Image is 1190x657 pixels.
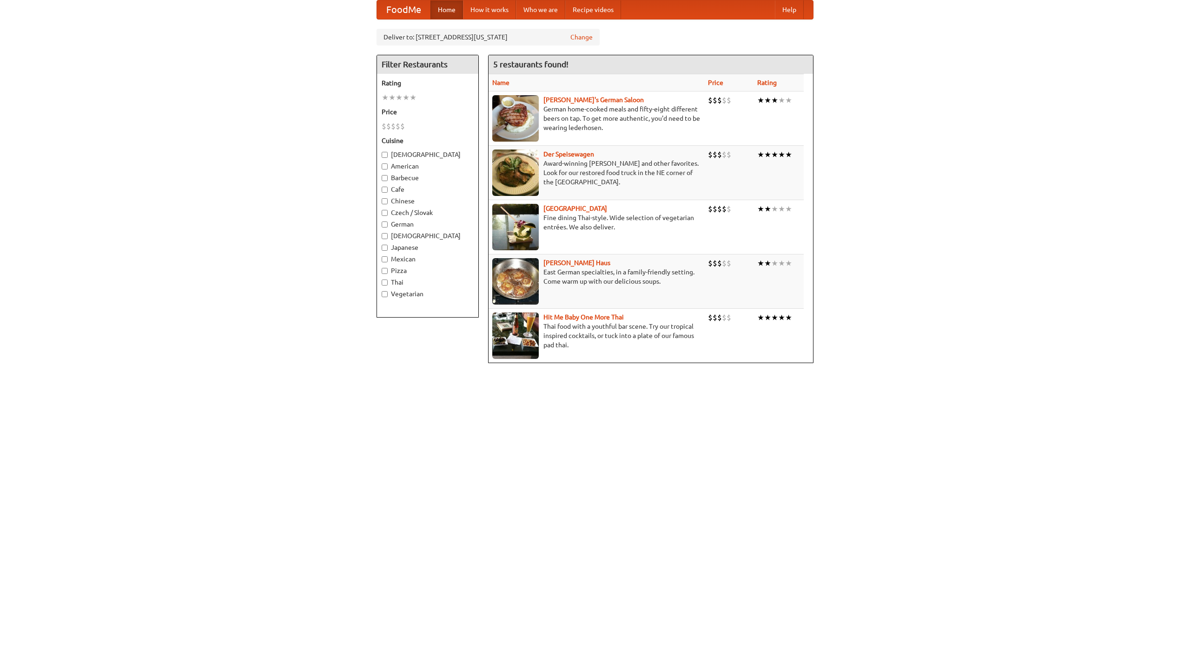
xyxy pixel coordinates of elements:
li: ★ [778,312,785,323]
a: Hit Me Baby One More Thai [543,313,624,321]
li: ★ [785,204,792,214]
img: satay.jpg [492,204,539,250]
img: speisewagen.jpg [492,150,539,196]
li: $ [727,204,731,214]
label: Chinese [382,196,474,206]
li: $ [722,312,727,323]
label: [DEMOGRAPHIC_DATA] [382,150,474,159]
label: Japanese [382,243,474,252]
img: babythai.jpg [492,312,539,359]
li: ★ [771,204,778,214]
li: ★ [757,95,764,105]
li: ★ [785,150,792,160]
label: Barbecue [382,173,474,182]
li: ★ [764,312,771,323]
input: Cafe [382,187,388,193]
label: [DEMOGRAPHIC_DATA] [382,231,474,241]
li: ★ [757,258,764,268]
h5: Price [382,107,474,117]
li: $ [717,95,722,105]
li: $ [727,312,731,323]
label: German [382,220,474,229]
li: $ [713,204,717,214]
li: ★ [382,92,389,103]
li: ★ [757,204,764,214]
img: kohlhaus.jpg [492,258,539,305]
li: ★ [764,258,771,268]
li: ★ [410,92,416,103]
li: $ [717,150,722,160]
li: $ [708,258,713,268]
li: ★ [396,92,403,103]
li: ★ [757,312,764,323]
p: German home-cooked meals and fifty-eight different beers on tap. To get more authentic, you'd nee... [492,104,701,132]
label: Vegetarian [382,289,474,299]
a: How it works [463,0,516,19]
li: $ [722,204,727,214]
li: $ [717,312,722,323]
li: $ [396,121,400,131]
a: Help [775,0,804,19]
label: American [382,162,474,171]
a: Der Speisewagen [543,150,594,158]
li: ★ [785,95,792,105]
a: [GEOGRAPHIC_DATA] [543,205,607,212]
ng-pluralize: 5 restaurants found! [493,60,569,69]
label: Czech / Slovak [382,208,474,217]
a: Price [708,79,723,86]
li: ★ [764,95,771,105]
li: $ [717,258,722,268]
label: Pizza [382,266,474,275]
div: Deliver to: [STREET_ADDRESS][US_STATE] [377,29,600,46]
li: $ [722,258,727,268]
li: $ [727,258,731,268]
h4: Filter Restaurants [377,55,478,74]
a: Change [570,33,593,42]
input: [DEMOGRAPHIC_DATA] [382,152,388,158]
input: Pizza [382,268,388,274]
a: Home [430,0,463,19]
input: [DEMOGRAPHIC_DATA] [382,233,388,239]
li: ★ [778,204,785,214]
li: $ [708,312,713,323]
h5: Cuisine [382,136,474,145]
li: $ [713,95,717,105]
li: $ [717,204,722,214]
li: ★ [403,92,410,103]
li: $ [382,121,386,131]
input: Mexican [382,256,388,262]
li: $ [708,150,713,160]
li: ★ [778,95,785,105]
label: Cafe [382,185,474,194]
a: [PERSON_NAME] Haus [543,259,610,267]
li: ★ [771,150,778,160]
a: FoodMe [377,0,430,19]
input: German [382,221,388,228]
li: ★ [778,258,785,268]
li: ★ [778,150,785,160]
p: Fine dining Thai-style. Wide selection of vegetarian entrées. We also deliver. [492,213,701,232]
li: $ [713,258,717,268]
b: [PERSON_NAME]'s German Saloon [543,96,644,104]
li: ★ [764,150,771,160]
a: Who we are [516,0,565,19]
input: Thai [382,280,388,286]
a: Recipe videos [565,0,621,19]
input: Chinese [382,198,388,204]
h5: Rating [382,78,474,88]
input: American [382,163,388,169]
label: Mexican [382,254,474,264]
li: $ [713,312,717,323]
label: Thai [382,278,474,287]
li: $ [391,121,396,131]
li: ★ [389,92,396,103]
li: ★ [785,312,792,323]
img: esthers.jpg [492,95,539,142]
li: $ [713,150,717,160]
input: Vegetarian [382,291,388,297]
li: $ [386,121,391,131]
